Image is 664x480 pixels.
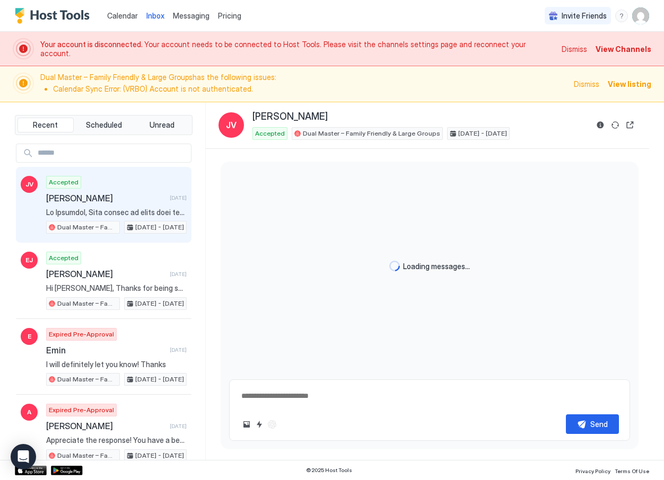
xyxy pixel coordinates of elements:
span: JV [25,180,33,189]
span: Emin [46,345,165,355]
span: Calendar [107,11,138,20]
button: Sync reservation [609,119,622,131]
span: Lo Ipsumdol, Sita consec ad elits doei tem inci utl etdo magn aliquaenima minim veni quis. Nos ex... [46,208,187,217]
a: Host Tools Logo [15,8,94,24]
span: [DATE] [170,194,187,201]
span: Scheduled [86,120,122,130]
button: Recent [18,118,74,132]
span: Unread [150,120,174,130]
div: View Channels [596,43,651,55]
span: [DATE] - [DATE] [135,375,184,384]
a: App Store [15,466,47,475]
button: Scheduled [76,118,132,132]
span: Accepted [255,129,285,138]
input: Input Field [33,144,191,162]
div: menu [615,10,628,22]
span: © 2025 Host Tools [306,467,352,474]
button: Unread [134,118,190,132]
span: Dual Master – Family Friendly & Large Groups [57,299,117,308]
span: Appreciate the response! You have a beautiful listing. How long have you been up and running in [... [46,435,187,445]
span: [PERSON_NAME] [46,193,165,203]
span: Dual Master – Family Friendly & Large Groups [57,451,117,460]
div: Send [590,419,608,430]
span: [PERSON_NAME] [252,111,328,123]
a: Inbox [146,10,164,21]
span: Dual Master – Family Friendly & Large Groups has the following issues: [40,73,567,95]
span: Expired Pre-Approval [49,405,114,415]
span: Messaging [173,11,209,20]
span: Inbox [146,11,164,20]
span: Your account needs to be connected to Host Tools. Please visit the channels settings page and rec... [40,40,555,58]
button: Send [566,414,619,434]
span: [DATE] [170,271,187,278]
span: [DATE] - [DATE] [458,129,507,138]
span: I will definitely let you know! Thanks [46,360,187,369]
a: Privacy Policy [575,465,610,476]
div: User profile [632,7,649,24]
span: EJ [25,255,33,265]
span: Dual Master – Family Friendly & Large Groups [57,375,117,384]
span: Accepted [49,177,78,187]
span: E [28,332,31,341]
button: Reservation information [594,119,607,131]
span: [DATE] - [DATE] [135,223,184,232]
span: Accepted [49,253,78,263]
span: Pricing [218,11,241,21]
span: Invite Friends [562,11,607,21]
div: View listing [608,78,651,90]
button: Open reservation [624,119,636,131]
span: Dual Master – Family Friendly & Large Groups [303,129,440,138]
button: Quick reply [253,418,266,431]
span: Your account is disconnected. [40,40,144,49]
span: Loading messages... [403,262,470,271]
span: [PERSON_NAME] [46,421,165,431]
span: Terms Of Use [615,468,649,474]
div: tab-group [15,115,193,135]
div: Dismiss [562,43,587,55]
a: Calendar [107,10,138,21]
div: loading [389,261,400,271]
a: Messaging [173,10,209,21]
span: [PERSON_NAME] [46,269,165,279]
li: Calendar Sync Error: (VRBO) Account is not authenticated. [53,84,567,94]
span: JV [226,119,237,131]
span: [DATE] [170,346,187,353]
span: A [27,407,31,417]
button: Upload image [240,418,253,431]
span: [DATE] - [DATE] [135,299,184,308]
div: Open Intercom Messenger [11,444,36,469]
a: Google Play Store [51,466,83,475]
span: [DATE] [170,423,187,430]
span: Recent [33,120,58,130]
a: Terms Of Use [615,465,649,476]
span: [DATE] - [DATE] [135,451,184,460]
div: Dismiss [574,78,599,90]
span: Expired Pre-Approval [49,330,114,339]
span: Dual Master – Family Friendly & Large Groups [57,223,117,232]
span: Privacy Policy [575,468,610,474]
span: Hi [PERSON_NAME], Thanks for being such a great guest and leaving the place so clean. We left you... [46,283,187,293]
